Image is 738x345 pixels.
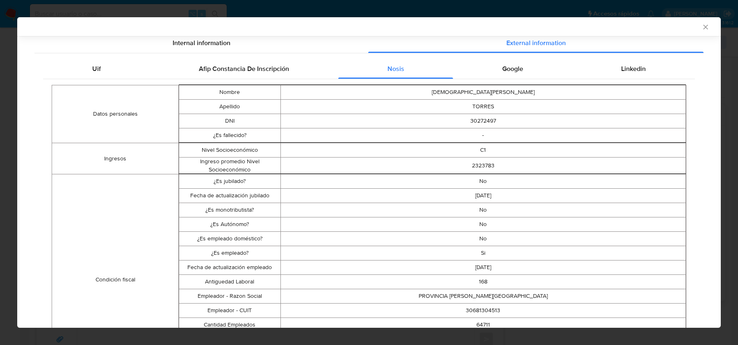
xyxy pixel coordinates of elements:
td: DNI [179,114,280,128]
td: 30272497 [280,114,686,128]
td: PROVINCIA [PERSON_NAME][GEOGRAPHIC_DATA] [280,289,686,304]
div: Detailed external info [43,59,695,79]
div: closure-recommendation-modal [17,17,721,328]
td: Empleador - CUIT [179,304,280,318]
span: Google [502,64,523,73]
td: - [280,128,686,143]
td: Fecha de actualización empleado [179,260,280,275]
div: Detailed info [34,33,704,53]
td: No [280,203,686,217]
span: Linkedin [621,64,646,73]
td: No [280,232,686,246]
td: Datos personales [52,85,179,143]
td: ¿Es Autónomo? [179,217,280,232]
td: Apellido [179,100,280,114]
td: TORRES [280,100,686,114]
td: Ingreso promedio Nivel Socioeconómico [179,158,280,174]
td: Fecha de actualización jubilado [179,189,280,203]
td: No [280,217,686,232]
span: Nosis [387,64,404,73]
td: [DEMOGRAPHIC_DATA][PERSON_NAME] [280,85,686,100]
span: Internal information [173,38,230,48]
td: 2323783 [280,158,686,174]
span: Afip Constancia De Inscripción [199,64,289,73]
td: ¿Es jubilado? [179,174,280,189]
td: C1 [280,143,686,158]
td: ¿Es fallecido? [179,128,280,143]
td: ¿Es empleado doméstico? [179,232,280,246]
span: External information [506,38,566,48]
td: Nombre [179,85,280,100]
td: 64711 [280,318,686,332]
td: [DATE] [280,189,686,203]
td: Nivel Socioeconómico [179,143,280,158]
td: Antiguedad Laboral [179,275,280,289]
td: Empleador - Razon Social [179,289,280,304]
span: Uif [92,64,101,73]
td: ¿Es empleado? [179,246,280,260]
td: [DATE] [280,260,686,275]
td: Ingresos [52,143,179,174]
td: 30681304513 [280,304,686,318]
td: No [280,174,686,189]
td: ¿Es monotributista? [179,203,280,217]
td: 168 [280,275,686,289]
button: Cerrar ventana [702,23,709,30]
td: Cantidad Empleados [179,318,280,332]
td: Si [280,246,686,260]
